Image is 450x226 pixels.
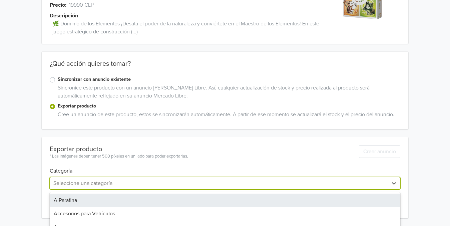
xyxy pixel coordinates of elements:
[50,12,78,20] span: Descripción
[50,1,66,9] span: Precio:
[359,145,400,158] button: Crear anuncio
[69,1,94,9] span: 19990 CLP
[50,153,188,160] div: * Las imágenes deben tener 500 píxeles en un lado para poder exportarlas.
[58,76,400,83] label: Sincronizar con anuncio existente
[50,145,188,153] div: Exportar producto
[52,20,325,36] span: 🌿 Dominio de los Elementos ¡Desata el poder de la naturaleza y conviértete en el Maestro de los E...
[50,207,400,220] div: Accesorios para Vehículos
[50,194,400,207] div: A Parafina
[55,110,400,121] div: Cree un anuncio de este producto, estos se sincronizarán automáticamente. A partir de ese momento...
[50,160,400,174] h6: Categoría
[42,60,408,76] div: ¿Qué acción quieres tomar?
[55,84,400,102] div: Sincronice este producto con un anuncio [PERSON_NAME] Libre. Así, cualquier actualización de stoc...
[58,102,400,110] label: Exportar producto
